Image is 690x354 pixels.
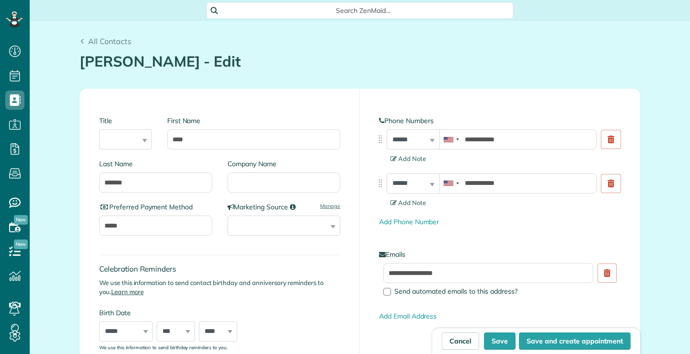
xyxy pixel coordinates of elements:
label: Last Name [99,159,212,169]
label: Preferred Payment Method [99,202,212,212]
img: drag_indicator-119b368615184ecde3eda3c64c821f6cf29d3e2b97b89ee44bc31753036683e5.png [375,134,385,144]
span: All Contacts [88,36,131,46]
span: New [14,215,28,225]
span: Add Note [391,199,426,206]
div: United States: +1 [440,174,462,193]
span: New [14,240,28,249]
label: Marketing Source [228,202,341,212]
span: Add Note [391,155,426,162]
a: Add Phone Number [379,217,439,226]
sub: We use this information to send birthday reminders to you. [99,344,228,350]
button: Save and create appointment [519,332,631,350]
a: All Contacts [80,35,131,47]
h1: [PERSON_NAME] - Edit [80,54,640,69]
img: drag_indicator-119b368615184ecde3eda3c64c821f6cf29d3e2b97b89ee44bc31753036683e5.png [375,178,385,188]
label: Birth Date [99,308,260,318]
a: Learn more [111,288,144,296]
a: Add Email Address [379,312,437,320]
label: Company Name [228,159,341,169]
a: Manage [320,202,340,210]
label: First Name [167,116,340,126]
button: Save [484,332,516,350]
label: Emails [379,250,621,259]
label: Phone Numbers [379,116,621,126]
h4: Celebration Reminders [99,265,340,273]
a: Cancel [442,332,479,350]
span: Send automated emails to this address? [394,287,517,296]
p: We use this information to send contact birthday and anniversary reminders to you. [99,278,340,297]
div: United States: +1 [440,130,462,149]
label: Title [99,116,152,126]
